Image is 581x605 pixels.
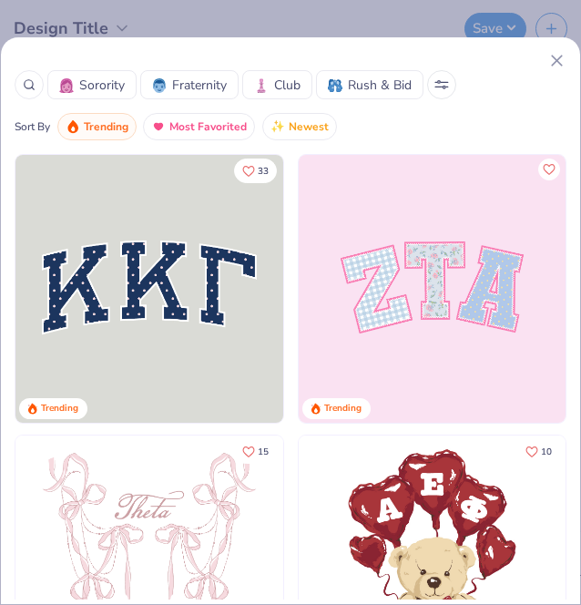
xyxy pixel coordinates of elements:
[427,70,456,99] button: Sort Popup Button
[274,76,301,95] span: Club
[242,70,312,99] button: ClubClub
[258,446,269,456] span: 15
[517,439,560,464] button: Like
[262,113,337,140] button: Newest
[324,402,362,415] div: Trending
[283,155,550,423] img: edfb13fc-0e43-44eb-bea2-bf7fc0dd67f9
[152,78,167,93] img: Fraternity
[84,117,128,138] span: Trending
[538,159,560,180] button: Like
[66,119,80,134] img: trending.gif
[47,70,137,99] button: SororitySorority
[143,113,255,140] button: Most Favorited
[169,117,247,138] span: Most Favorited
[254,78,269,93] img: Club
[151,119,166,134] img: most_fav.gif
[15,155,282,423] img: 3b9aba4f-e317-4aa7-a679-c95a879539bd
[172,76,227,95] span: Fraternity
[140,70,239,99] button: FraternityFraternity
[348,76,412,95] span: Rush & Bid
[258,167,269,176] span: 33
[270,119,285,134] img: Newest.gif
[316,70,423,99] button: Rush & BidRush & Bid
[59,78,74,93] img: Sorority
[289,117,329,138] span: Newest
[79,76,125,95] span: Sorority
[541,446,552,456] span: 10
[41,402,78,415] div: Trending
[299,155,566,423] img: 9980f5e8-e6a1-4b4a-8839-2b0e9349023c
[234,159,277,183] button: Like
[15,118,50,135] div: Sort By
[328,78,342,93] img: Rush & Bid
[57,113,137,140] button: Trending
[234,439,277,464] button: Like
